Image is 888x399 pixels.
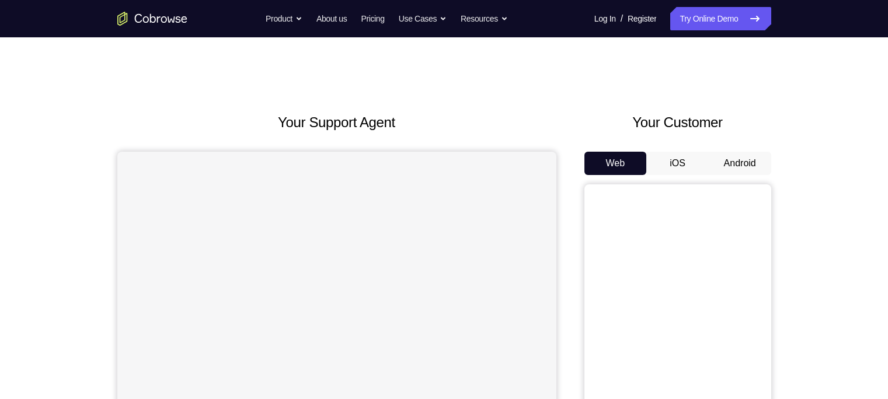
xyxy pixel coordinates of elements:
a: Go to the home page [117,12,187,26]
button: Web [584,152,647,175]
span: / [621,12,623,26]
a: Register [628,7,656,30]
a: Try Online Demo [670,7,771,30]
h2: Your Customer [584,112,771,133]
h2: Your Support Agent [117,112,556,133]
a: About us [316,7,347,30]
button: Product [266,7,302,30]
button: Android [709,152,771,175]
a: Pricing [361,7,384,30]
button: Use Cases [399,7,447,30]
button: iOS [646,152,709,175]
button: Resources [461,7,508,30]
a: Log In [594,7,616,30]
